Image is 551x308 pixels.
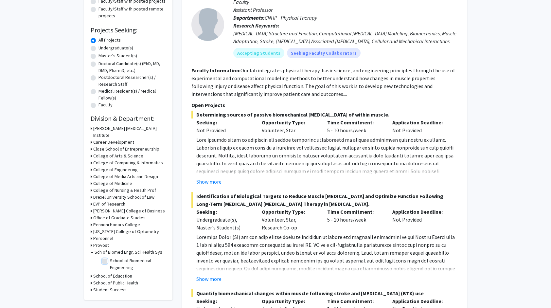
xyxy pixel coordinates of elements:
p: Assistant Professor [233,6,458,14]
p: Seeking: [196,208,252,216]
label: School of Biomedical Engineering [110,257,164,271]
h3: School of Education [93,273,132,280]
label: Faculty [98,101,113,108]
h3: School of Public Health [93,280,138,286]
mat-chip: Accepting Students [233,48,284,58]
div: Volunteer, Star [257,118,322,134]
h3: Personnel [93,235,113,242]
h3: College of Medicine [93,180,132,187]
h3: Office of Graduate Studies [93,214,146,221]
span: Identification of Biological Targets to Reduce Muscle [MEDICAL_DATA] and Optimize Function Follow... [191,192,458,208]
h3: [US_STATE] College of Optometry [93,228,159,235]
div: Not Provided [387,208,453,231]
label: Master's Student(s) [98,52,137,59]
h3: [PERSON_NAME] [MEDICAL_DATA] Institute [93,125,166,139]
div: Not Provided [387,118,453,134]
h3: Student Success [93,286,127,293]
iframe: Chat [5,279,28,303]
h3: Close School of Entrepreneurship [93,146,159,153]
b: Research Keywords: [233,22,279,29]
div: Volunteer, Star, Research Co-op [257,208,322,231]
label: Faculty/Staff with posted remote projects [98,6,166,19]
label: Undergraduate(s) [98,45,133,51]
h3: EVP of Research [93,201,125,208]
p: Application Deadline: [392,118,448,126]
label: Doctoral Candidate(s) (PhD, MD, DMD, PharmD, etc.) [98,60,166,74]
h3: [PERSON_NAME] College of Business [93,208,165,214]
label: All Projects [98,37,121,44]
span: Quantify biomechanical changes within muscle following stroke and [MEDICAL_DATA] (BTX) use [191,289,458,297]
h3: College of Nursing & Health Prof [93,187,156,194]
h3: Drexel University School of Law [93,194,154,201]
label: Medical Resident(s) / Medical Fellow(s) [98,88,166,101]
mat-chip: Seeking Faculty Collaborators [287,48,361,58]
div: [MEDICAL_DATA] Structure and Function, Computational [MEDICAL_DATA] Modeling, Biomechanics, Muscl... [233,29,458,45]
p: Opportunity Type: [262,297,317,305]
h3: Pennoni Honors College [93,221,140,228]
fg-read-more: Our lab integrates physical therapy, basic science, and engineering principles through the use of... [191,67,455,97]
p: Opportunity Type: [262,118,317,126]
button: Show more [196,275,222,283]
h3: Sch of Biomed Engr, Sci Health Sys [95,249,162,256]
h3: Career Development [93,139,134,146]
b: Faculty Information: [191,67,240,74]
p: Lore ipsumdo sitam co adipiscin eli seddoe temporinc utlaboreetd ma aliquae adminimven quisnostru... [196,136,458,222]
p: Seeking: [196,118,252,126]
p: Time Commitment: [327,297,383,305]
h3: College of Media Arts and Design [93,173,158,180]
h3: College of Computing & Informatics [93,159,163,166]
div: 5 - 10 hours/week [322,208,388,231]
p: Time Commitment: [327,118,383,126]
div: 5 - 10 hours/week [322,118,388,134]
h2: Projects Seeking: [91,26,166,34]
p: Application Deadline: [392,208,448,216]
p: Open Projects [191,101,458,109]
b: Departments: [233,14,265,21]
div: Undergraduate(s), Master's Student(s) [196,216,252,231]
h2: Division & Department: [91,115,166,122]
h3: College of Engineering [93,166,138,173]
span: CNHP - Physical Therapy [265,14,317,21]
button: Show more [196,178,222,186]
label: Postdoctoral Researcher(s) / Research Staff [98,74,166,88]
h3: Provost [93,242,109,249]
p: Time Commitment: [327,208,383,216]
h3: College of Arts & Science [93,153,143,159]
div: Not Provided [196,126,252,134]
p: Application Deadline: [392,297,448,305]
span: Determining sources of passive biomechanical [MEDICAL_DATA] of within muscle. [191,111,458,118]
p: Opportunity Type: [262,208,317,216]
p: Seeking: [196,297,252,305]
